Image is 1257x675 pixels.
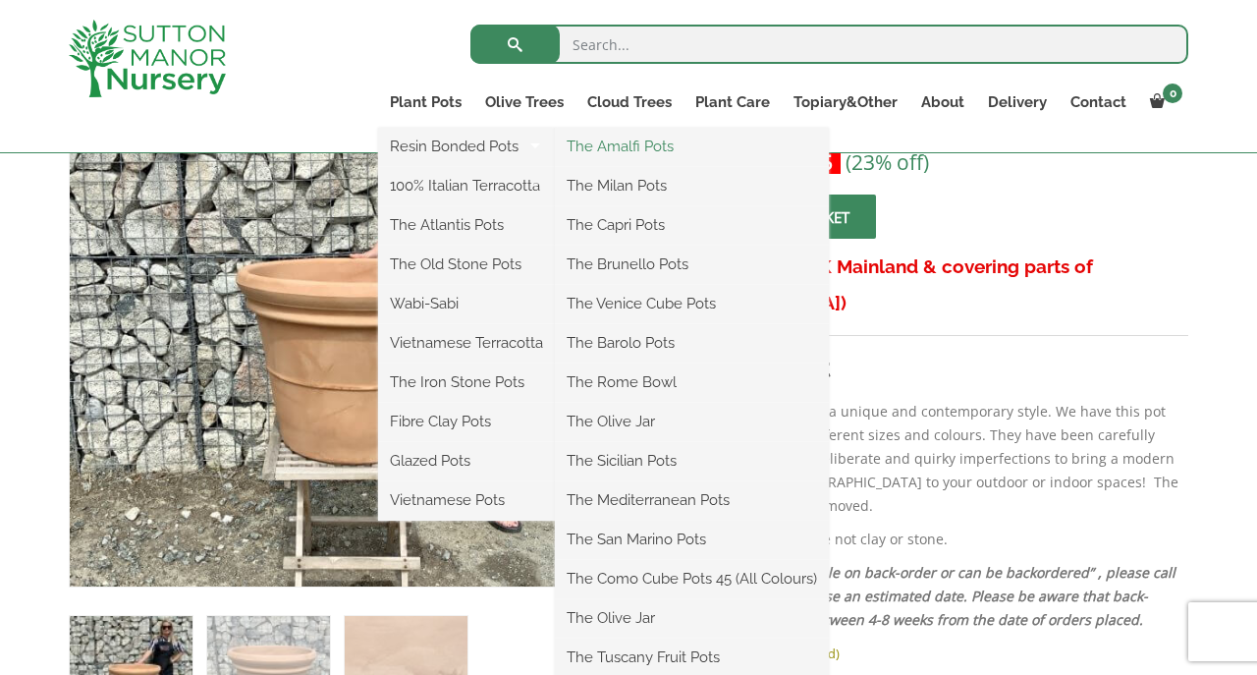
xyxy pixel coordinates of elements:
a: Cloud Trees [575,88,683,116]
a: Plant Care [683,88,782,116]
a: Vietnamese Pots [378,485,555,515]
a: Vietnamese Terracotta [378,328,555,358]
p: The Milan Pot range offers a unique and contemporary style. We have this pot available in a varie... [651,400,1188,518]
a: The Rome Bowl [555,367,829,397]
img: logo [69,20,226,97]
a: The Mediterranean Pots [555,485,829,515]
a: 100% Italian Terracotta [378,171,555,200]
span: 0 [1163,84,1182,103]
h3: FREE SHIPPING! (UK Mainland & covering parts of [GEOGRAPHIC_DATA]) [651,249,1188,321]
a: The Capri Pots [555,210,829,240]
a: The Olive Jar [555,407,829,436]
a: Topiary&Other [782,88,909,116]
a: The Brunello Pots [555,250,829,279]
a: The Atlantis Pots [378,210,555,240]
span: (23% off) [846,148,929,176]
a: The Barolo Pots [555,328,829,358]
p: 47 in stock (can be backordered) [651,642,1188,665]
input: Search... [470,25,1188,64]
a: The Sicilian Pots [555,446,829,476]
bdi: 148.95 [756,148,833,176]
a: Wabi-Sabi [378,289,555,318]
p: These resin-based pots are not clay or stone. [651,528,1188,551]
a: The Tuscany Fruit Pots [555,643,829,672]
a: The Iron Stone Pots [378,367,555,397]
a: The Old Stone Pots [378,250,555,279]
em: When stock shows “available on back-order or can be backordered” , please call or email us so we ... [651,563,1175,629]
a: The San Marino Pots [555,525,829,554]
a: The Como Cube Pots 45 (All Colours) [555,564,829,593]
a: The Olive Jar [555,603,829,633]
a: Delivery [976,88,1059,116]
a: Resin Bonded Pots [378,132,555,161]
a: Olive Trees [473,88,575,116]
a: The Venice Cube Pots [555,289,829,318]
a: Glazed Pots [378,446,555,476]
a: Contact [1059,88,1138,116]
a: The Amalfi Pots [555,132,829,161]
a: About [909,88,976,116]
a: Plant Pots [378,88,473,116]
a: The Milan Pots [555,171,829,200]
a: 0 [1138,88,1188,116]
a: Fibre Clay Pots [378,407,555,436]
